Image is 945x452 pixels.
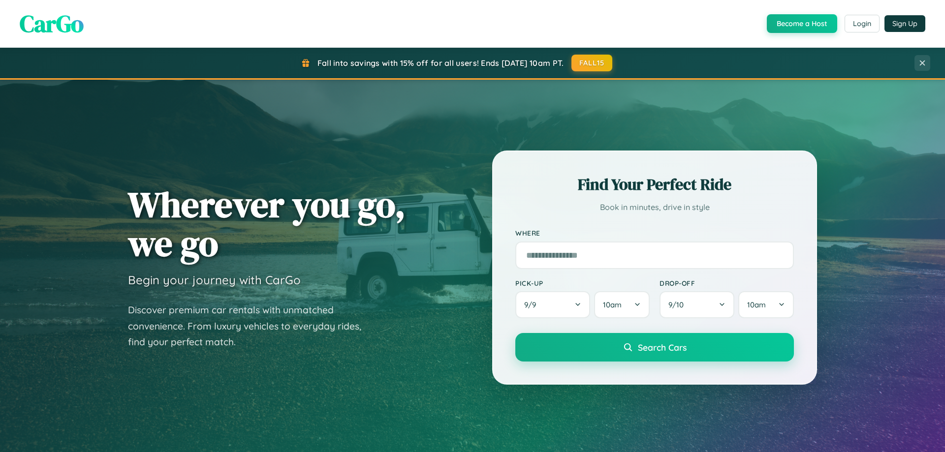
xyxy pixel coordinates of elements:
[738,291,794,318] button: 10am
[747,300,766,309] span: 10am
[571,55,613,71] button: FALL15
[515,200,794,214] p: Book in minutes, drive in style
[128,185,406,263] h1: Wherever you go, we go
[603,300,622,309] span: 10am
[660,279,794,287] label: Drop-off
[767,14,837,33] button: Become a Host
[668,300,689,309] span: 9 / 10
[845,15,880,32] button: Login
[20,7,84,40] span: CarGo
[515,229,794,238] label: Where
[515,333,794,362] button: Search Cars
[128,302,374,350] p: Discover premium car rentals with unmatched convenience. From luxury vehicles to everyday rides, ...
[594,291,650,318] button: 10am
[515,291,590,318] button: 9/9
[524,300,541,309] span: 9 / 9
[317,58,564,68] span: Fall into savings with 15% off for all users! Ends [DATE] 10am PT.
[884,15,925,32] button: Sign Up
[128,272,301,287] h3: Begin your journey with CarGo
[660,291,734,318] button: 9/10
[515,174,794,195] h2: Find Your Perfect Ride
[515,279,650,287] label: Pick-up
[638,342,687,353] span: Search Cars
